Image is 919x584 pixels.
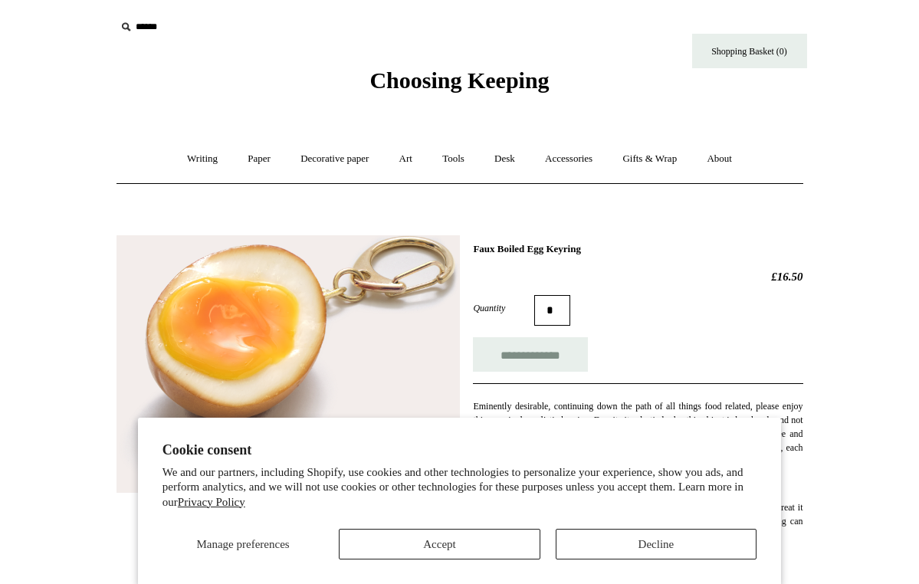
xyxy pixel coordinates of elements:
[386,139,426,179] a: Art
[428,139,478,179] a: Tools
[196,538,289,550] span: Manage preferences
[369,67,549,93] span: Choosing Keeping
[692,34,807,68] a: Shopping Basket (0)
[117,235,460,494] img: Faux Boiled Egg Keyring
[473,270,802,284] h2: £16.50
[369,80,549,90] a: Choosing Keeping
[162,529,323,559] button: Manage preferences
[287,139,382,179] a: Decorative paper
[693,139,746,179] a: About
[234,139,284,179] a: Paper
[481,139,529,179] a: Desk
[162,465,757,510] p: We and our partners, including Shopify, use cookies and other technologies to personalize your ex...
[473,301,534,315] label: Quantity
[339,529,540,559] button: Accept
[609,139,691,179] a: Gifts & Wrap
[531,139,606,179] a: Accessories
[556,529,757,559] button: Decline
[473,399,802,468] p: Eminently desirable, continuing down the path of all things food related, please enjoy this amazi...
[162,442,757,458] h2: Cookie consent
[473,243,802,255] h1: Faux Boiled Egg Keyring
[178,496,245,508] a: Privacy Policy
[173,139,231,179] a: Writing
